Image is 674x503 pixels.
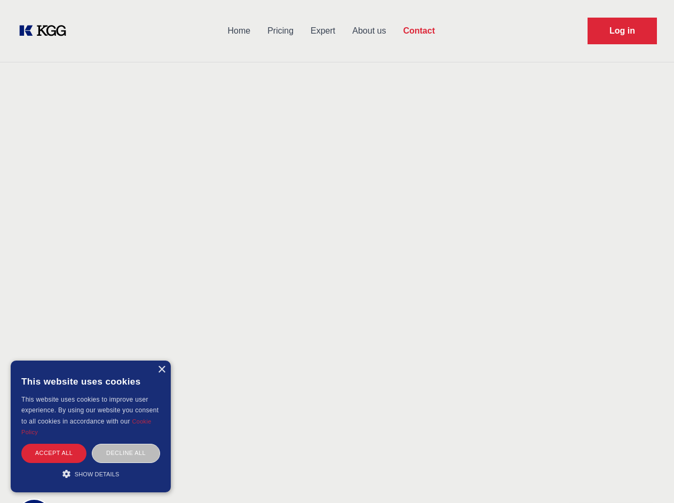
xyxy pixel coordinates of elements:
a: Expert [302,17,344,45]
div: Close [157,366,165,374]
span: Show details [75,471,120,477]
span: This website uses cookies to improve user experience. By using our website you consent to all coo... [21,396,158,425]
div: Accept all [21,444,86,462]
div: This website uses cookies [21,369,160,394]
div: Show details [21,468,160,479]
a: Cookie Policy [21,418,152,435]
a: KOL Knowledge Platform: Talk to Key External Experts (KEE) [17,22,75,39]
a: Home [219,17,259,45]
a: Pricing [259,17,302,45]
a: Request Demo [588,18,657,44]
div: Decline all [92,444,160,462]
a: About us [344,17,394,45]
iframe: Chat Widget [621,452,674,503]
a: Contact [394,17,443,45]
